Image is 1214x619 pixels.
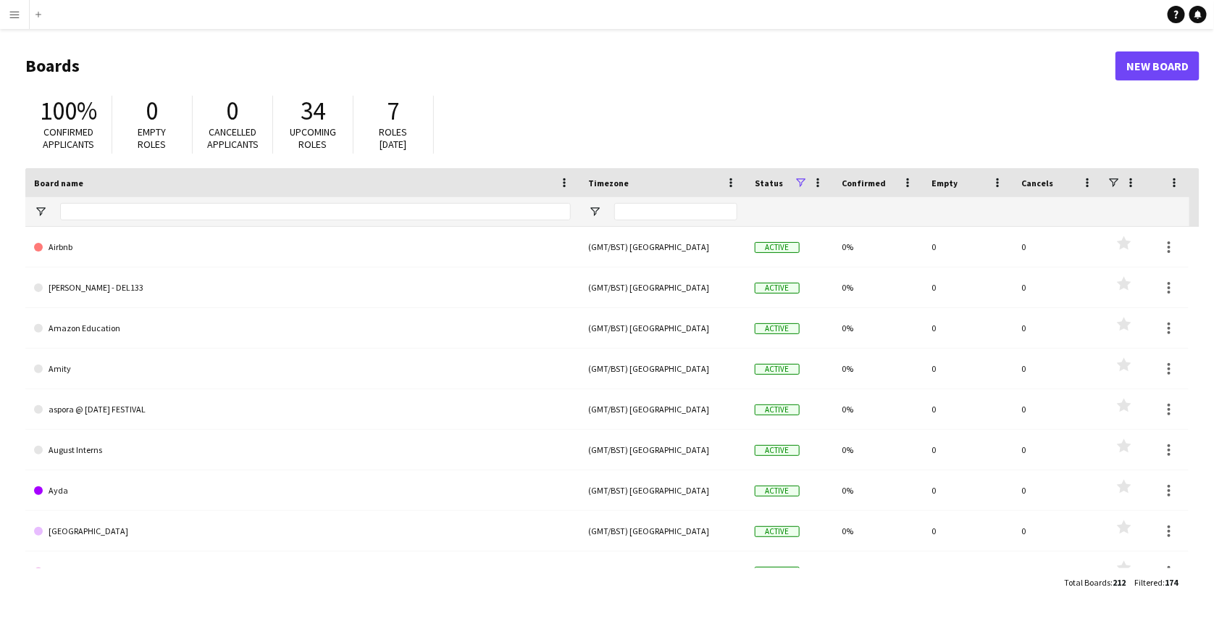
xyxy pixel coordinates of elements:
[34,227,571,267] a: Airbnb
[1013,389,1102,429] div: 0
[755,283,800,294] span: Active
[34,430,571,470] a: August Interns
[579,511,746,551] div: (GMT/BST) [GEOGRAPHIC_DATA]
[43,125,95,151] span: Confirmed applicants
[34,389,571,430] a: aspora @ [DATE] FESTIVAL
[1013,470,1102,510] div: 0
[1113,577,1126,588] span: 212
[25,55,1115,77] h1: Boards
[1013,308,1102,348] div: 0
[833,308,923,348] div: 0%
[614,203,737,220] input: Timezone Filter Input
[755,486,800,497] span: Active
[1013,227,1102,267] div: 0
[34,178,83,188] span: Board name
[1134,568,1178,597] div: :
[207,125,259,151] span: Cancelled applicants
[923,267,1013,307] div: 0
[755,567,800,578] span: Active
[755,242,800,253] span: Active
[923,349,1013,389] div: 0
[146,95,159,127] span: 0
[227,95,239,127] span: 0
[579,267,746,307] div: (GMT/BST) [GEOGRAPHIC_DATA]
[923,227,1013,267] div: 0
[1064,577,1110,588] span: Total Boards
[579,552,746,591] div: (GMT/BST) [GEOGRAPHIC_DATA]
[755,445,800,456] span: Active
[40,95,97,127] span: 100%
[755,364,800,375] span: Active
[290,125,336,151] span: Upcoming roles
[34,552,571,592] a: Brutal Fruit
[301,95,325,127] span: 34
[833,389,923,429] div: 0%
[34,267,571,308] a: [PERSON_NAME] - DEL133
[579,389,746,429] div: (GMT/BST) [GEOGRAPHIC_DATA]
[755,323,800,334] span: Active
[1013,552,1102,591] div: 0
[1013,430,1102,470] div: 0
[833,267,923,307] div: 0%
[380,125,408,151] span: Roles [DATE]
[138,125,167,151] span: Empty roles
[588,178,629,188] span: Timezone
[1134,577,1163,588] span: Filtered
[1115,51,1200,80] a: New Board
[588,205,601,218] button: Open Filter Menu
[579,470,746,510] div: (GMT/BST) [GEOGRAPHIC_DATA]
[1064,568,1126,597] div: :
[923,470,1013,510] div: 0
[755,404,800,415] span: Active
[388,95,400,127] span: 7
[833,430,923,470] div: 0%
[1021,178,1053,188] span: Cancels
[833,470,923,510] div: 0%
[579,349,746,389] div: (GMT/BST) [GEOGRAPHIC_DATA]
[833,552,923,591] div: 0%
[923,511,1013,551] div: 0
[923,308,1013,348] div: 0
[34,470,571,511] a: Ayda
[1013,267,1102,307] div: 0
[833,511,923,551] div: 0%
[932,178,958,188] span: Empty
[842,178,886,188] span: Confirmed
[579,430,746,470] div: (GMT/BST) [GEOGRAPHIC_DATA]
[579,308,746,348] div: (GMT/BST) [GEOGRAPHIC_DATA]
[923,389,1013,429] div: 0
[1013,511,1102,551] div: 0
[34,511,571,552] a: [GEOGRAPHIC_DATA]
[34,349,571,389] a: Amity
[579,227,746,267] div: (GMT/BST) [GEOGRAPHIC_DATA]
[923,430,1013,470] div: 0
[755,178,783,188] span: Status
[833,349,923,389] div: 0%
[34,205,47,218] button: Open Filter Menu
[1165,577,1178,588] span: 174
[755,526,800,537] span: Active
[34,308,571,349] a: Amazon Education
[923,552,1013,591] div: 0
[833,227,923,267] div: 0%
[60,203,571,220] input: Board name Filter Input
[1013,349,1102,389] div: 0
